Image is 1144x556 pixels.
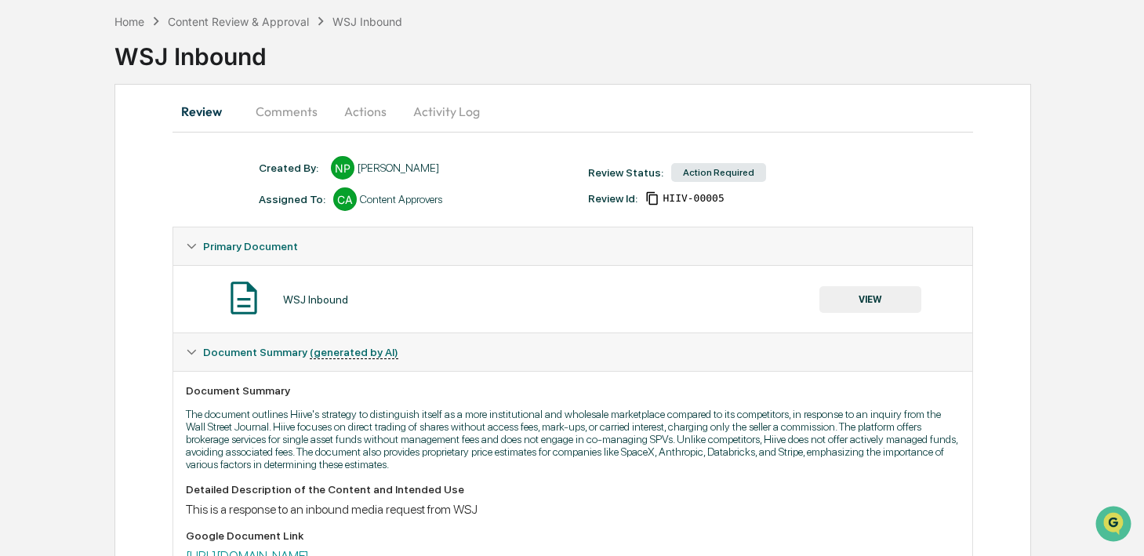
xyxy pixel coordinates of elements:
div: 🔎 [16,229,28,242]
span: Preclearance [31,198,101,213]
button: Start new chat [267,125,285,144]
div: Content Approvers [360,193,442,205]
div: secondary tabs example [173,93,973,130]
div: Primary Document [173,265,972,333]
button: Comments [243,93,330,130]
div: Detailed Description of the Content and Intended Use [186,483,960,496]
div: 🗄️ [114,199,126,212]
div: We're available if you need us! [53,136,198,148]
div: Content Review & Approval [168,15,309,28]
button: Activity Log [401,93,492,130]
span: Document Summary [203,346,398,358]
div: 🖐️ [16,199,28,212]
button: VIEW [819,286,921,313]
span: 3f2514e1-7fc0-4efd-abdf-aed3d4300d76 [663,192,724,205]
div: Review Id: [588,192,637,205]
a: 🖐️Preclearance [9,191,107,220]
iframe: Open customer support [1094,504,1136,547]
a: 🗄️Attestations [107,191,201,220]
div: Primary Document [173,227,972,265]
img: Document Icon [224,278,263,318]
div: Home [114,15,144,28]
a: Powered byPylon [111,265,190,278]
div: WSJ Inbound [114,30,1144,71]
button: Actions [330,93,401,130]
div: Action Required [671,163,766,182]
span: Data Lookup [31,227,99,243]
p: How can we help? [16,33,285,58]
div: Document Summary [186,384,960,397]
div: WSJ Inbound [332,15,402,28]
img: 1746055101610-c473b297-6a78-478c-a979-82029cc54cd1 [16,120,44,148]
div: Start new chat [53,120,257,136]
div: NP [331,156,354,180]
button: Review [173,93,243,130]
div: Document Summary (generated by AI) [173,333,972,371]
div: WSJ Inbound [283,293,348,306]
u: (generated by AI) [310,346,398,359]
span: Primary Document [203,240,298,253]
div: CA [333,187,357,211]
span: Pylon [156,266,190,278]
div: Google Document Link [186,529,960,542]
div: [PERSON_NAME] [358,162,439,174]
span: Attestations [129,198,194,213]
div: Created By: ‎ ‎ [259,162,323,174]
div: Review Status: [588,166,663,179]
a: 🔎Data Lookup [9,221,105,249]
p: The document outlines Hiive's strategy to distinguish itself as a more institutional and wholesal... [186,408,960,471]
div: This is a response to an inbound media request from WSJ [186,502,960,517]
div: Assigned To: [259,193,325,205]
